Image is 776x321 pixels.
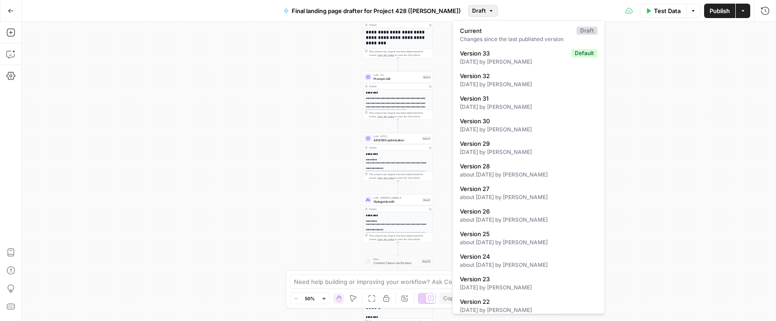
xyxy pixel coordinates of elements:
span: Version 33 [460,49,568,58]
span: Final landing page drafter for Project 428 ([PERSON_NAME]) [292,6,461,15]
div: Step 5 [422,198,431,202]
span: Copy [443,294,457,302]
button: Draft [468,5,498,17]
button: Copy [440,293,460,304]
span: LLM · GPT-5 [374,135,420,138]
span: Version 31 [460,94,594,103]
div: This output is too large & has been abbreviated for review. to view the full content. [369,50,431,57]
button: Final landing page drafter for Project 428 ([PERSON_NAME]) [278,4,466,18]
div: Step 15 [421,259,431,263]
span: Version 32 [460,71,594,80]
span: Version 23 [460,274,594,284]
div: This output is too large & has been abbreviated for review. to view the full content. [369,234,431,241]
span: Copy the output [378,54,395,56]
button: Test Data [640,4,686,18]
span: Version 24 [460,252,594,261]
button: Publish [704,4,735,18]
g: Edge from step_2 to step_3 [397,58,399,71]
div: [DATE] by [PERSON_NAME] [460,306,597,314]
span: Version 26 [460,207,594,216]
span: Draft [472,7,486,15]
div: Draft [452,20,605,314]
span: LLM · [PERSON_NAME] 4 [374,196,421,200]
div: Changes since the last published version [460,35,597,43]
div: about [DATE] by [PERSON_NAME] [460,238,597,247]
div: about [DATE] by [PERSON_NAME] [460,171,597,179]
div: Output [369,23,426,27]
div: Output [369,84,426,88]
div: about [DATE] by [PERSON_NAME] [460,261,597,269]
div: This output is too large & has been abbreviated for review. to view the full content. [369,172,431,180]
span: Copy the output [378,238,395,241]
div: [DATE] by [PERSON_NAME] [460,284,597,292]
span: Copy the output [378,177,395,179]
span: Publish [710,6,730,15]
span: Test Data [654,6,681,15]
div: FlowContent Claims VerificationStep 15 [363,256,433,267]
div: This output is too large & has been abbreviated for review. to view the full content. [369,111,431,118]
span: Version 27 [460,184,594,193]
div: Default [571,49,597,57]
div: Step 3 [422,75,431,79]
div: [DATE] by [PERSON_NAME] [460,126,597,134]
span: 50% [305,295,315,302]
g: Edge from step_3 to step_11 [397,120,399,133]
div: Draft [577,27,597,35]
span: Current [460,26,573,35]
div: [DATE] by [PERSON_NAME] [460,58,597,66]
g: Edge from step_11 to step_5 [397,181,399,194]
div: [DATE] by [PERSON_NAME] [460,148,597,156]
span: Version 25 [460,229,594,238]
div: Step 11 [422,136,431,140]
span: Version 28 [460,162,594,171]
div: Output [369,207,426,211]
span: Version 22 [460,297,594,306]
span: Flow [374,257,420,261]
div: Output [369,146,426,149]
span: AEO/SEO optimization [374,138,420,142]
span: Version 30 [460,116,594,126]
span: LLM · O3 [374,73,421,77]
g: Edge from step_5 to step_15 [397,242,399,256]
div: about [DATE] by [PERSON_NAME] [460,216,597,224]
img: vrinnnclop0vshvmafd7ip1g7ohf [366,259,370,264]
span: Version 29 [460,139,594,148]
span: Prompt LLM [374,76,421,81]
span: Copy the output [378,115,395,118]
span: Content Claims Verification [374,261,420,265]
div: [DATE] by [PERSON_NAME] [460,80,597,88]
div: [DATE] by [PERSON_NAME] [460,103,597,111]
span: Styleguide edit [374,199,421,204]
g: Edge from step_15 to step_10 [397,267,399,280]
div: about [DATE] by [PERSON_NAME] [460,193,597,201]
